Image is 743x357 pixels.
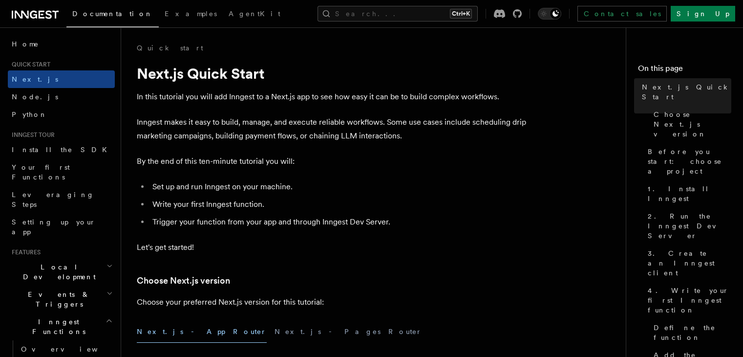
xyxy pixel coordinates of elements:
h1: Next.js Quick Start [137,65,528,82]
a: Node.js [8,88,115,106]
a: Install the SDK [8,141,115,158]
a: Choose Next.js version [650,106,731,143]
span: Install the SDK [12,146,113,154]
a: 4. Write your first Inngest function [644,282,731,319]
span: Next.js [12,75,58,83]
span: Node.js [12,93,58,101]
span: Your first Functions [12,163,70,181]
li: Write your first Inngest function. [149,198,528,211]
button: Toggle dark mode [538,8,561,20]
button: Search...Ctrl+K [318,6,478,22]
span: Before you start: choose a project [648,147,731,176]
span: Leveraging Steps [12,191,94,208]
span: AgentKit [229,10,280,18]
a: Python [8,106,115,123]
button: Events & Triggers [8,286,115,313]
a: Documentation [66,3,159,27]
span: Local Development [8,262,106,282]
span: Documentation [72,10,153,18]
p: In this tutorial you will add Inngest to a Next.js app to see how easy it can be to build complex... [137,90,528,104]
span: 4. Write your first Inngest function [648,286,731,315]
span: Setting up your app [12,218,96,236]
a: 2. Run the Inngest Dev Server [644,207,731,245]
h4: On this page [638,63,731,78]
li: Trigger your function from your app and through Inngest Dev Server. [149,215,528,229]
a: Your first Functions [8,158,115,186]
a: 1. Install Inngest [644,180,731,207]
a: Next.js Quick Start [638,78,731,106]
a: Setting up your app [8,213,115,241]
p: By the end of this ten-minute tutorial you will: [137,155,528,168]
button: Next.js - App Router [137,321,267,343]
span: Next.js Quick Start [642,82,731,102]
span: Python [12,111,47,118]
button: Next.js - Pages Router [275,321,422,343]
a: Contact sales [577,6,667,22]
span: 3. Create an Inngest client [648,248,731,278]
kbd: Ctrl+K [450,9,472,19]
p: Inngest makes it easy to build, manage, and execute reliable workflows. Some use cases include sc... [137,115,528,143]
span: 1. Install Inngest [648,184,731,203]
span: Features [8,248,41,256]
span: Events & Triggers [8,290,106,309]
li: Set up and run Inngest on your machine. [149,180,528,194]
span: 2. Run the Inngest Dev Server [648,211,731,241]
span: Overview [21,345,122,353]
a: Choose Next.js version [137,274,230,288]
p: Choose your preferred Next.js version for this tutorial: [137,295,528,309]
span: Define the function [654,323,731,342]
button: Local Development [8,258,115,286]
a: Sign Up [671,6,735,22]
span: Choose Next.js version [654,110,731,139]
a: Quick start [137,43,203,53]
span: Inngest Functions [8,317,106,336]
a: Examples [159,3,223,26]
p: Let's get started! [137,241,528,254]
a: Define the function [650,319,731,346]
a: Home [8,35,115,53]
a: Next.js [8,70,115,88]
span: Quick start [8,61,50,68]
span: Home [12,39,39,49]
a: Leveraging Steps [8,186,115,213]
span: Inngest tour [8,131,55,139]
a: 3. Create an Inngest client [644,245,731,282]
span: Examples [165,10,217,18]
a: Before you start: choose a project [644,143,731,180]
button: Inngest Functions [8,313,115,340]
a: AgentKit [223,3,286,26]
